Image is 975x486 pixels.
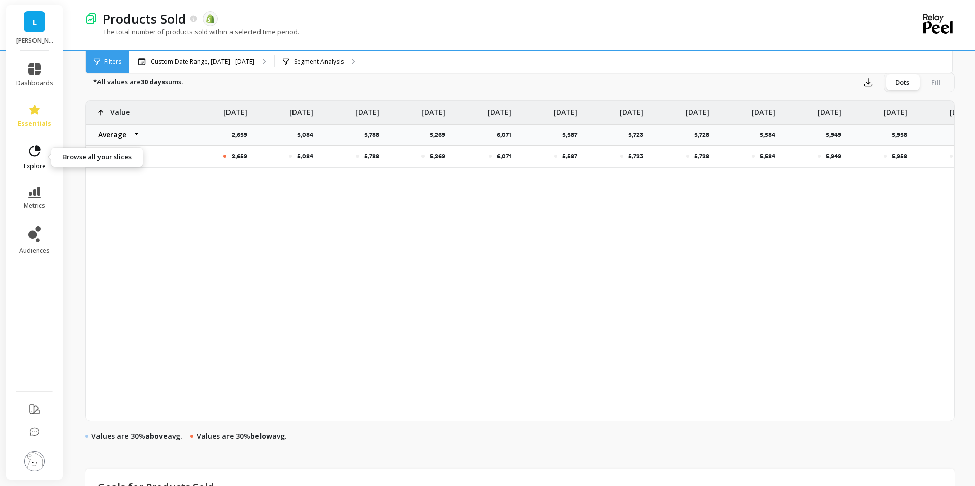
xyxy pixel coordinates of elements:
p: 5,584 [760,152,775,160]
p: 5,584 [760,131,782,139]
p: 5,728 [694,152,709,160]
span: audiences [19,247,50,255]
p: 5,723 [628,152,643,160]
p: 5,788 [364,152,379,160]
span: metrics [24,202,45,210]
p: 5,587 [562,152,577,160]
p: 5,958 [892,152,907,160]
p: [DATE] [752,101,775,117]
span: dashboards [16,79,53,87]
p: Segment Analysis [294,58,344,66]
p: 5,958 [892,131,914,139]
p: [DATE] [818,101,841,117]
img: api.shopify.svg [206,14,215,23]
p: 5,587 [562,131,583,139]
div: Dots [886,74,919,90]
p: [DATE] [421,101,445,117]
img: profile picture [24,451,45,471]
p: 5,084 [297,152,313,160]
p: 5,269 [430,152,445,160]
p: 5,949 [826,131,848,139]
p: Products Sold [103,10,186,27]
p: [DATE] [487,101,511,117]
p: [DATE] [686,101,709,117]
p: 2,659 [232,152,247,160]
p: Value [110,101,130,117]
span: L [32,16,37,28]
p: [DATE] [884,101,907,117]
span: essentials [18,120,51,128]
p: [DATE] [289,101,313,117]
p: 5,084 [297,131,319,139]
p: Values are 30% avg. [197,431,287,441]
p: 5,949 [826,152,841,160]
p: [DATE] [620,101,643,117]
p: 5,269 [430,131,451,139]
p: *All values are sums. [93,77,183,87]
p: Custom Date Range, [DATE] - [DATE] [151,58,254,66]
strong: 30 days [141,77,165,86]
p: 5,723 [628,131,649,139]
strong: below [250,431,272,441]
p: LUCY [16,37,53,45]
p: Values are 30% avg. [91,431,182,441]
span: Filters [104,58,121,66]
p: Overall [92,152,181,160]
p: [DATE] [554,101,577,117]
p: 5,788 [364,131,385,139]
p: [DATE] [223,101,247,117]
img: header icon [85,13,97,25]
div: Fill [919,74,953,90]
p: 6,071 [497,131,517,139]
span: explore [24,162,46,170]
p: [DATE] [355,101,379,117]
p: 5,728 [694,131,716,139]
p: [DATE] [950,101,973,117]
p: The total number of products sold within a selected time period. [85,27,299,37]
p: 2,659 [232,131,253,139]
p: 6,071 [497,152,511,160]
strong: above [145,431,168,441]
